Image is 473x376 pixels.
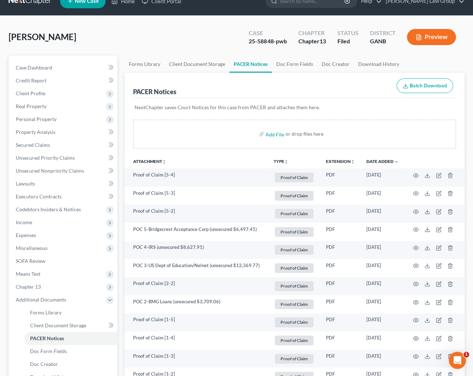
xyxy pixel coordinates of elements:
[16,103,47,109] span: Real Property
[317,56,354,73] a: Doc Creator
[10,151,117,164] a: Unsecured Priority Claims
[125,56,165,73] a: Forms Library
[274,334,314,346] a: Proof of Claim
[275,191,313,201] span: Proof of Claim
[274,226,314,238] a: Proof of Claim
[10,74,117,87] a: Credit Report
[274,208,314,220] a: Proof of Claim
[370,29,395,37] div: District
[135,104,455,111] p: NextChapter saves Court Notices for this case from PACER and attaches them here.
[274,316,314,328] a: Proof of Claim
[30,309,62,315] span: Forms Library
[249,29,287,37] div: Case
[30,348,67,354] span: Doc Form Fields
[351,160,355,164] i: unfold_more
[272,56,317,73] a: Doc Form Fields
[274,280,314,292] a: Proof of Claim
[361,204,404,223] td: [DATE]
[274,159,288,164] button: TYPEunfold_more
[275,227,313,237] span: Proof of Claim
[16,142,50,148] span: Secured Claims
[16,245,48,251] span: Miscellaneous
[30,322,86,328] span: Client Document Storage
[449,352,466,369] iframe: Intercom live chat
[361,331,404,350] td: [DATE]
[354,56,404,73] a: Download History
[320,295,361,313] td: PDF
[275,209,313,218] span: Proof of Claim
[9,32,76,42] span: [PERSON_NAME]
[320,277,361,295] td: PDF
[125,187,268,205] td: Proof of Claim [5-3]
[320,331,361,350] td: PDF
[10,190,117,203] a: Executory Contracts
[361,241,404,259] td: [DATE]
[320,187,361,205] td: PDF
[275,354,313,363] span: Proof of Claim
[16,193,62,199] span: Executory Contracts
[361,277,404,295] td: [DATE]
[16,155,75,161] span: Unsecured Priority Claims
[10,255,117,267] a: SOFA Review
[165,56,229,73] a: Client Document Storage
[16,219,32,225] span: Income
[394,160,399,164] i: expand_more
[396,78,453,93] button: Batch Download
[16,258,45,264] span: SOFA Review
[24,306,117,319] a: Forms Library
[320,350,361,368] td: PDF
[337,37,358,45] div: Filed
[133,159,166,164] a: Attachmentunfold_more
[274,190,314,202] a: Proof of Claim
[16,90,45,96] span: Client Profile
[275,281,313,291] span: Proof of Claim
[16,180,35,187] span: Lawsuits
[361,313,404,332] td: [DATE]
[298,29,326,37] div: Chapter
[16,77,47,83] span: Credit Report
[125,295,268,313] td: POC 2-BMG Loans (unsecured $3,709.06)
[16,64,52,71] span: Case Dashboard
[320,313,361,332] td: PDF
[30,335,64,341] span: PACER Notices
[125,168,268,187] td: Proof of Claim [5-4]
[10,164,117,177] a: Unsecured Nonpriority Claims
[370,37,395,45] div: GANB
[274,262,314,274] a: Proof of Claim
[275,263,313,273] span: Proof of Claim
[361,168,404,187] td: [DATE]
[361,223,404,241] td: [DATE]
[284,160,288,164] i: unfold_more
[10,177,117,190] a: Lawsuits
[16,297,66,303] span: Additional Documents
[361,259,404,277] td: [DATE]
[275,173,313,182] span: Proof of Claim
[320,204,361,223] td: PDF
[125,241,268,259] td: POC 4-IRS (unsecured $8,627.91)
[320,168,361,187] td: PDF
[407,29,456,45] button: Preview
[298,37,326,45] div: Chapter
[320,223,361,241] td: PDF
[24,358,117,371] a: Doc Creator
[286,130,323,138] div: or drop files here
[249,37,287,45] div: 25-58848-pwb
[410,83,447,89] span: Batch Download
[16,232,36,238] span: Expenses
[326,159,355,164] a: Extensionunfold_more
[274,353,314,365] a: Proof of Claim
[125,313,268,332] td: Proof of Claim [1-5]
[16,168,84,174] span: Unsecured Nonpriority Claims
[463,352,469,357] span: 1
[16,129,55,135] span: Property Analysis
[10,61,117,74] a: Case Dashboard
[24,345,117,358] a: Doc Form Fields
[162,160,166,164] i: unfold_more
[320,241,361,259] td: PDF
[24,319,117,332] a: Client Document Storage
[275,299,313,309] span: Proof of Claim
[125,223,268,241] td: POC 5-Bridgecrest Acceptance Corp (unsecured $6,497.41)
[275,245,313,255] span: Proof of Claim
[361,187,404,205] td: [DATE]
[320,259,361,277] td: PDF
